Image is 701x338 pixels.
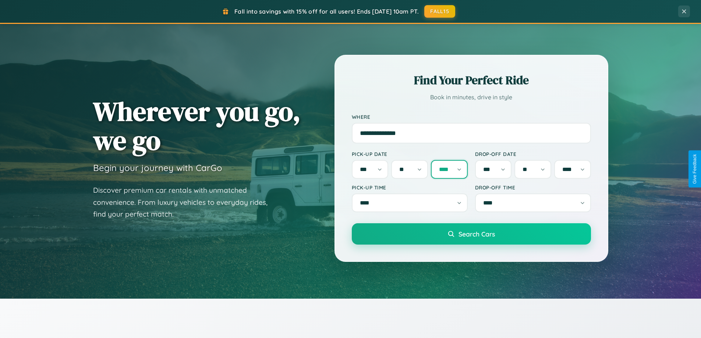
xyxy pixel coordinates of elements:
p: Discover premium car rentals with unmatched convenience. From luxury vehicles to everyday rides, ... [93,184,277,220]
label: Where [352,114,591,120]
label: Drop-off Date [475,151,591,157]
h1: Wherever you go, we go [93,97,301,155]
button: Search Cars [352,223,591,245]
h3: Begin your journey with CarGo [93,162,222,173]
div: Give Feedback [692,154,697,184]
span: Fall into savings with 15% off for all users! Ends [DATE] 10am PT. [234,8,419,15]
button: FALL15 [424,5,455,18]
label: Pick-up Time [352,184,468,191]
p: Book in minutes, drive in style [352,92,591,103]
label: Pick-up Date [352,151,468,157]
label: Drop-off Time [475,184,591,191]
span: Search Cars [459,230,495,238]
h2: Find Your Perfect Ride [352,72,591,88]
